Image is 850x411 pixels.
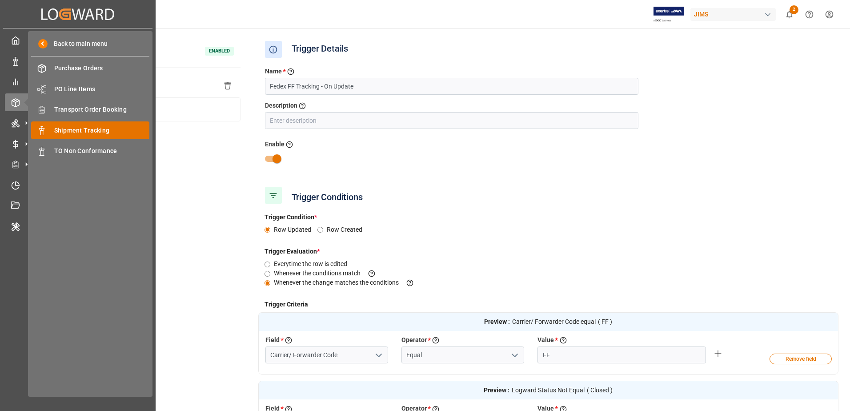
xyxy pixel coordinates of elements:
strong: Preview : [484,386,509,395]
img: Exertis%20JAM%20-%20Email%20Logo.jpg_1722504956.jpg [654,7,684,22]
span: ( FF ) [598,317,612,326]
span: Back to main menu [48,39,108,48]
label: Row Created [327,225,369,234]
span: Enabled [205,47,234,56]
button: open menu [371,348,385,362]
strong: Preview : [484,317,510,326]
span: 2 [790,5,798,14]
label: Row Updated [274,225,317,234]
span: PO Line Items [54,85,150,94]
a: My Cockpit [5,32,151,49]
span: TO Non Conformance [54,146,150,156]
label: Name [265,67,282,77]
a: Transport Order Booking [31,101,149,118]
button: Remove field [770,354,832,364]
a: My Reports [5,73,151,90]
h4: Trigger Condition [258,213,839,222]
a: PO Line Items [31,80,149,97]
button: Help Center [799,4,819,24]
a: TO Non Conformance [31,142,149,160]
span: Carrier/ Forwarder Code equal [512,317,596,326]
h4: Trigger Evaluation [258,247,839,256]
span: Transport Order Booking [54,105,150,114]
a: Timeslot Management V2 [5,176,151,193]
span: Trigger Details [287,41,353,58]
span: Trigger Conditions [287,189,367,205]
span: ( Closed ) [587,386,613,395]
input: Enter description [265,112,638,129]
span: Purchase Orders [54,64,150,73]
label: Everytime the row is edited [274,259,353,269]
a: Purchase Orders [31,60,149,77]
label: Operator [401,335,427,345]
button: JIMS [690,6,779,23]
h4: Trigger Criteria [258,300,839,309]
div: JIMS [690,8,776,21]
a: Data Management [5,52,151,69]
label: Description [265,101,297,110]
a: Document Management [5,197,151,214]
input: Type to search/select [265,347,388,363]
span: Shipment Tracking [54,126,150,135]
label: Whenever the change matches the conditions [274,278,421,287]
span: Logward Status Not Equal [512,386,585,395]
a: Shipment Tracking [31,121,149,139]
input: Please enter the value [537,347,706,363]
button: show 2 new notifications [779,4,799,24]
button: open menu [508,348,521,362]
input: Type to search/select [401,347,524,363]
a: Internal Tool [5,218,151,235]
label: Enable [265,140,285,149]
label: Field [265,335,280,345]
label: Whenever the conditions match [274,269,383,278]
input: Enter name [265,78,638,95]
label: Value [537,335,554,345]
